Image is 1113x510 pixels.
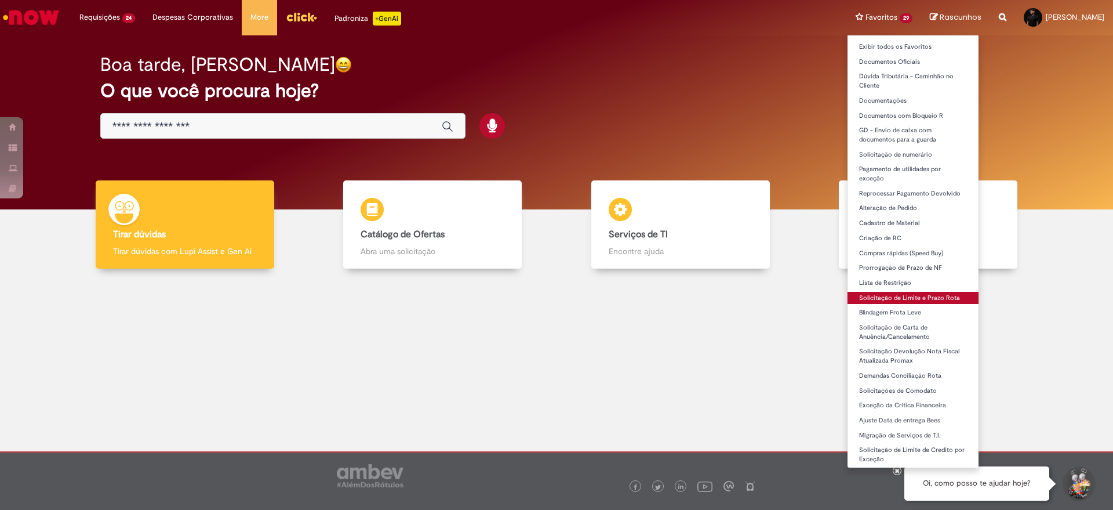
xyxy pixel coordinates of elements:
a: Documentos Oficiais [848,56,979,68]
a: Solicitação de Limite e Prazo Rota [848,292,979,305]
a: Compras rápidas (Speed Buy) [848,247,979,260]
a: Solicitações de Comodato [848,385,979,397]
a: Criação de RC [848,232,979,245]
a: Lista de Restrição [848,277,979,290]
span: More [250,12,268,23]
p: Tirar dúvidas com Lupi Assist e Gen Ai [113,245,257,257]
ul: Favoritos [847,35,979,468]
a: Base de Conhecimento Consulte e aprenda [805,180,1053,269]
p: Encontre ajuda [609,245,752,257]
a: Dúvida Tributária - Caminhão no Cliente [848,70,979,92]
img: logo_footer_ambev_rotulo_gray.png [337,464,403,487]
b: Serviços de TI [609,229,668,240]
a: Serviços de TI Encontre ajuda [556,180,805,269]
img: ServiceNow [1,6,61,29]
img: logo_footer_youtube.png [697,479,712,494]
div: Oi, como posso te ajudar hoje? [904,466,1049,501]
b: Tirar dúvidas [113,229,166,240]
a: Cadastro de Material [848,217,979,230]
h2: Boa tarde, [PERSON_NAME] [100,55,335,75]
a: Demandas Conciliação Rota [848,370,979,382]
a: Solicitação de Limite de Credito por Exceção [848,444,979,465]
a: Ajuste Data de entrega Bees [848,414,979,427]
a: Blindagem Frota Leve [848,306,979,319]
span: Requisições [79,12,120,23]
a: Exibir todos os Favoritos [848,41,979,53]
p: +GenAi [373,12,401,26]
img: happy-face.png [335,56,352,73]
img: logo_footer_naosei.png [745,481,755,491]
a: Migração de Serviços de T.I. [848,429,979,442]
a: Solicitação de Carta de Anuência/Cancelamento [848,321,979,343]
a: Prorrogação de Prazo de NF [848,262,979,274]
img: click_logo_yellow_360x200.png [286,8,317,26]
a: Solicitação Devolução Nota Fiscal Atualizada Promax [848,345,979,367]
span: Rascunhos [940,12,981,23]
img: logo_footer_linkedin.png [678,484,684,491]
a: GD - Envio de caixa com documentos para a guarda [848,124,979,146]
b: Catálogo de Ofertas [361,229,445,240]
span: [PERSON_NAME] [1046,12,1104,22]
img: logo_footer_workplace.png [723,481,734,491]
a: Pagamento de utilidades por exceção [848,163,979,185]
a: Alteração de Pedido [848,202,979,215]
a: Exceção da Crítica Financeira [848,399,979,412]
a: Documentações [848,95,979,107]
span: 29 [900,13,912,23]
div: Padroniza [334,12,401,26]
a: Rascunhos [930,12,981,23]
a: Reprocessar Pagamento Devolvido [848,187,979,200]
a: Documentos com Bloqueio R [848,110,979,122]
h2: O que você procura hoje? [100,81,1013,101]
img: logo_footer_facebook.png [632,484,638,490]
a: Solicitação de numerário [848,149,979,161]
button: Iniciar Conversa de Suporte [1061,466,1096,501]
a: Catálogo de Ofertas Abra uma solicitação [309,180,557,269]
span: 24 [122,13,135,23]
img: logo_footer_twitter.png [655,484,661,490]
span: Favoritos [865,12,897,23]
a: Tirar dúvidas Tirar dúvidas com Lupi Assist e Gen Ai [61,180,309,269]
p: Abra uma solicitação [361,245,504,257]
span: Despesas Corporativas [152,12,233,23]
